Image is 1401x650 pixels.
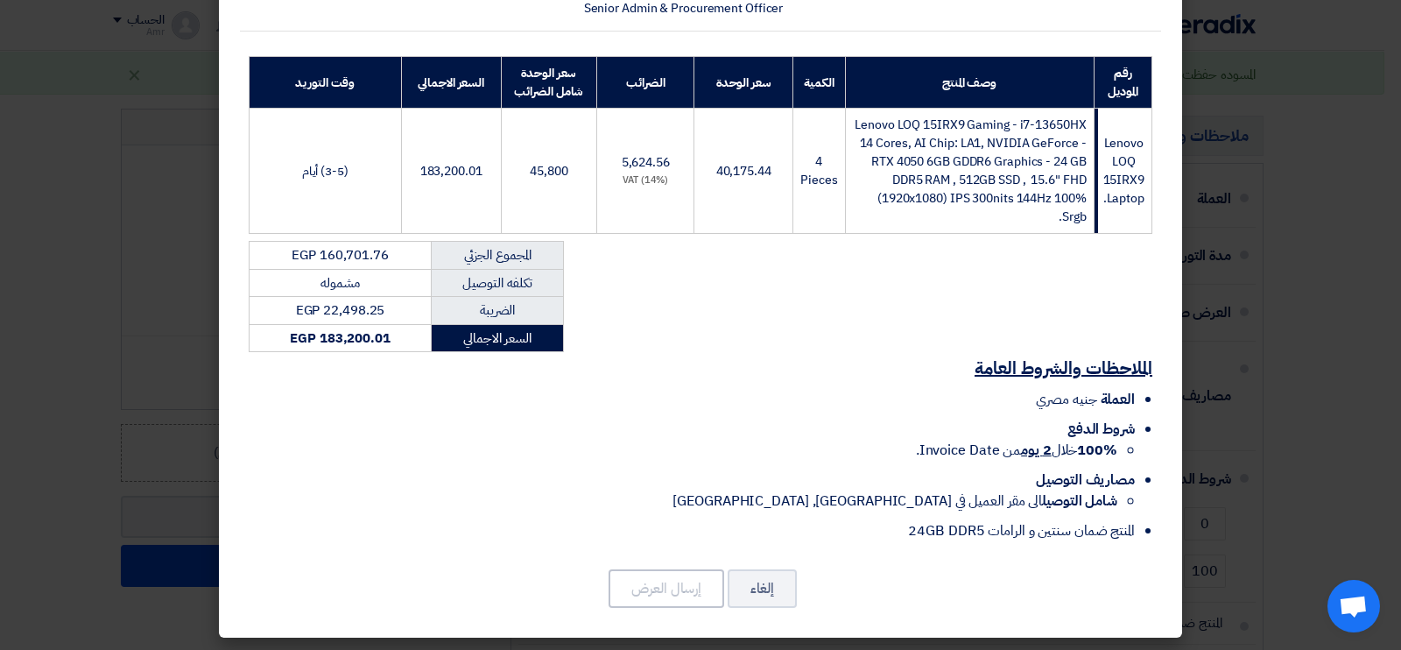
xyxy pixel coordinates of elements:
td: المجموع الجزئي [432,242,564,270]
div: Open chat [1327,580,1380,632]
span: العملة [1101,389,1135,410]
strong: EGP 183,200.01 [290,329,391,348]
th: وقت التوريد [250,57,402,109]
span: 5,624.56 [622,153,670,172]
span: 183,200.01 [420,162,482,180]
th: سعر الوحدة [694,57,793,109]
span: 40,175.44 [716,162,771,180]
span: 45,800 [530,162,567,180]
button: إلغاء [728,569,797,608]
span: 4 Pieces [800,152,837,189]
td: السعر الاجمالي [432,324,564,352]
span: Lenovo LOQ 15IRX9 Gaming - i7-13650HX 14 Cores, AI Chip: LA1, NVIDIA GeForce - RTX 4050 6GB GDDR6... [855,116,1086,226]
li: الى مقر العميل في [GEOGRAPHIC_DATA], [GEOGRAPHIC_DATA] [249,491,1117,512]
span: EGP 22,498.25 [296,300,385,320]
button: إرسال العرض [609,569,724,608]
strong: شامل التوصيل [1042,491,1117,512]
span: مشموله [320,273,359,293]
li: المنتج ضمان سنتين و الرامات 24GB DDR5 [249,520,1135,541]
span: (3-5) أيام [302,162,348,180]
td: Lenovo LOQ 15IRX9 Laptop. [1094,109,1151,234]
th: الضرائب [597,57,694,109]
span: شروط الدفع [1067,419,1135,440]
span: خلال من Invoice Date. [916,440,1117,461]
th: السعر الاجمالي [401,57,501,109]
u: الملاحظات والشروط العامة [975,355,1152,381]
span: جنيه مصري [1036,389,1096,410]
th: وصف المنتج [845,57,1094,109]
u: 2 يوم [1021,440,1052,461]
div: (14%) VAT [604,173,686,188]
th: سعر الوحدة شامل الضرائب [501,57,596,109]
th: الكمية [793,57,845,109]
td: الضريبة [432,297,564,325]
td: تكلفه التوصيل [432,269,564,297]
span: مصاريف التوصيل [1036,470,1135,491]
td: EGP 160,701.76 [250,242,432,270]
th: رقم الموديل [1094,57,1151,109]
strong: 100% [1077,440,1117,461]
